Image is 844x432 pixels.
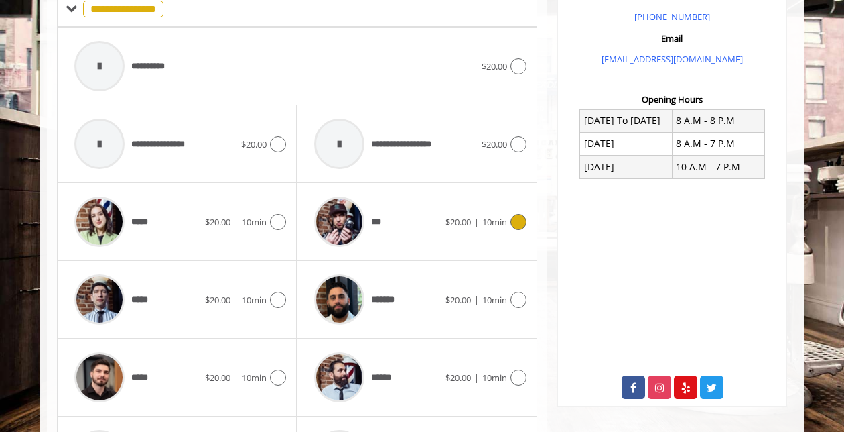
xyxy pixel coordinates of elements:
[482,60,507,72] span: $20.00
[580,132,673,155] td: [DATE]
[573,34,772,43] h3: Email
[569,95,775,104] h3: Opening Hours
[205,372,230,384] span: $20.00
[580,156,673,178] td: [DATE]
[205,294,230,306] span: $20.00
[242,294,267,306] span: 10min
[234,372,238,384] span: |
[482,216,507,228] span: 10min
[474,372,479,384] span: |
[482,372,507,384] span: 10min
[672,156,764,178] td: 10 A.M - 7 P.M
[672,132,764,155] td: 8 A.M - 7 P.M
[672,109,764,132] td: 8 A.M - 8 P.M
[634,11,710,23] a: [PHONE_NUMBER]
[445,216,471,228] span: $20.00
[580,109,673,132] td: [DATE] To [DATE]
[241,138,267,150] span: $20.00
[474,294,479,306] span: |
[242,216,267,228] span: 10min
[242,372,267,384] span: 10min
[445,294,471,306] span: $20.00
[205,216,230,228] span: $20.00
[482,294,507,306] span: 10min
[602,53,743,65] a: [EMAIL_ADDRESS][DOMAIN_NAME]
[234,216,238,228] span: |
[445,372,471,384] span: $20.00
[482,138,507,150] span: $20.00
[474,216,479,228] span: |
[234,294,238,306] span: |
